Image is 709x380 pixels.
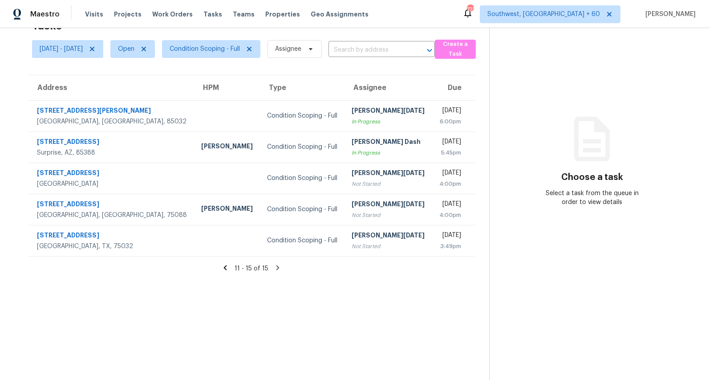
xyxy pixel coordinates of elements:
div: [STREET_ADDRESS] [37,231,187,242]
div: Not Started [352,242,425,251]
div: 6:00pm [439,117,461,126]
span: Properties [265,10,300,19]
div: [GEOGRAPHIC_DATA], [GEOGRAPHIC_DATA], 75088 [37,211,187,220]
h2: Tasks [32,21,62,30]
span: Visits [85,10,103,19]
div: [DATE] [439,106,461,117]
button: Create a Task [435,40,476,59]
span: [DATE] - [DATE] [40,45,83,53]
span: Open [118,45,134,53]
span: Southwest, [GEOGRAPHIC_DATA] + 60 [487,10,600,19]
button: Open [423,44,436,57]
span: Projects [114,10,142,19]
span: Tasks [203,11,222,17]
span: Maestro [30,10,60,19]
div: Condition Scoping - Full [267,143,337,151]
div: [GEOGRAPHIC_DATA], TX, 75032 [37,242,187,251]
div: 5:45pm [439,148,461,157]
div: Condition Scoping - Full [267,236,337,245]
span: Geo Assignments [311,10,369,19]
div: 4:00pm [439,180,461,188]
input: Search by address [328,43,410,57]
span: Condition Scoping - Full [170,45,240,53]
th: Address [28,75,194,100]
span: Work Orders [152,10,193,19]
div: [STREET_ADDRESS] [37,168,187,180]
div: [PERSON_NAME][DATE] [352,231,425,242]
div: [DATE] [439,168,461,180]
span: [PERSON_NAME] [642,10,696,19]
div: [DATE] [439,137,461,148]
span: Assignee [275,45,301,53]
th: Due [432,75,475,100]
div: [GEOGRAPHIC_DATA] [37,180,187,188]
div: [DATE] [439,231,461,242]
span: Teams [233,10,255,19]
div: Condition Scoping - Full [267,205,337,214]
div: Select a task from the queue in order to view details [541,189,644,207]
div: [PERSON_NAME] [201,204,253,215]
th: HPM [194,75,260,100]
div: In Progress [352,117,425,126]
div: [DATE] [439,200,461,211]
div: [STREET_ADDRESS][PERSON_NAME] [37,106,187,117]
div: 773 [467,5,473,14]
div: [PERSON_NAME] Dash [352,137,425,148]
div: Condition Scoping - Full [267,111,337,120]
span: 11 - 15 of 15 [235,266,268,272]
div: [STREET_ADDRESS] [37,137,187,148]
div: Not Started [352,180,425,188]
span: Create a Task [439,39,471,60]
div: Surprise, AZ, 85388 [37,148,187,157]
div: [PERSON_NAME][DATE] [352,168,425,180]
div: [STREET_ADDRESS] [37,200,187,211]
div: [PERSON_NAME] [201,142,253,153]
div: [PERSON_NAME][DATE] [352,106,425,117]
div: [PERSON_NAME][DATE] [352,200,425,211]
div: 3:49pm [439,242,461,251]
div: Condition Scoping - Full [267,174,337,183]
div: Not Started [352,211,425,220]
th: Type [260,75,344,100]
h3: Choose a task [561,173,623,182]
div: In Progress [352,148,425,157]
div: [GEOGRAPHIC_DATA], [GEOGRAPHIC_DATA], 85032 [37,117,187,126]
th: Assignee [344,75,432,100]
div: 4:00pm [439,211,461,220]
